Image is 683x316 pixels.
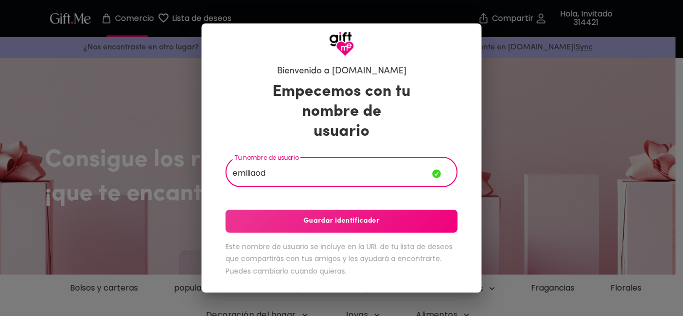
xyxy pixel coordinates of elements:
[329,31,354,56] img: Logotipo de GiftMe
[277,67,406,76] font: Bienvenido a [DOMAIN_NAME]
[225,242,452,276] font: Este nombre de usuario se incluye en la URL de tu lista de deseos que compartirás con tus amigos ...
[272,84,410,140] font: Empecemos con tu nombre de usuario
[225,159,432,187] input: Tu nombre de usuario
[303,217,379,225] font: Guardar identificador
[225,210,457,233] button: Guardar identificador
